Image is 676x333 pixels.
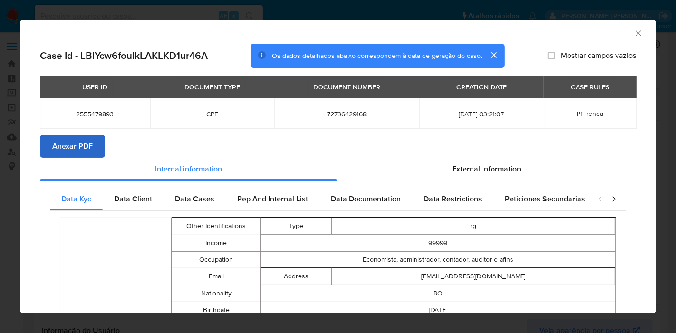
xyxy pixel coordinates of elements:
[172,235,261,251] td: Income
[172,218,261,235] td: Other Identifications
[261,285,616,302] td: BO
[261,302,616,318] td: [DATE]
[162,110,263,118] span: CPF
[561,51,636,60] span: Mostrar campos vazios
[548,52,555,59] input: Mostrar campos vazios
[40,135,105,158] button: Anexar PDF
[261,268,332,285] td: Address
[431,110,532,118] span: [DATE] 03:21:07
[308,79,386,95] div: DOCUMENT NUMBER
[261,251,616,268] td: Economista, administrador, contador, auditor e afins
[77,79,114,95] div: USER ID
[237,193,308,204] span: Pep And Internal List
[505,193,585,204] span: Peticiones Secundarias
[155,163,222,174] span: Internal information
[261,235,616,251] td: 99999
[286,110,408,118] span: 72736429168
[577,109,603,118] span: Pf_renda
[634,29,642,37] button: Fechar a janela
[272,51,482,60] span: Os dados detalhados abaixo correspondem à data de geração do caso.
[451,79,512,95] div: CREATION DATE
[40,158,636,181] div: Detailed info
[61,193,91,204] span: Data Kyc
[50,188,588,210] div: Detailed internal info
[179,79,246,95] div: DOCUMENT TYPE
[331,193,401,204] span: Data Documentation
[172,285,261,302] td: Nationality
[261,218,332,234] td: Type
[20,20,656,313] div: closure-recommendation-modal
[52,136,93,157] span: Anexar PDF
[172,302,261,318] td: Birthdate
[175,193,214,204] span: Data Cases
[424,193,482,204] span: Data Restrictions
[172,251,261,268] td: Occupation
[114,193,152,204] span: Data Client
[482,44,505,67] button: cerrar
[332,268,615,285] td: [EMAIL_ADDRESS][DOMAIN_NAME]
[51,110,139,118] span: 2555479893
[332,218,615,234] td: rg
[40,49,208,62] h2: Case Id - LBIYcw6fouIkLAKLKD1ur46A
[452,163,521,174] span: External information
[565,79,615,95] div: CASE RULES
[172,268,261,285] td: Email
